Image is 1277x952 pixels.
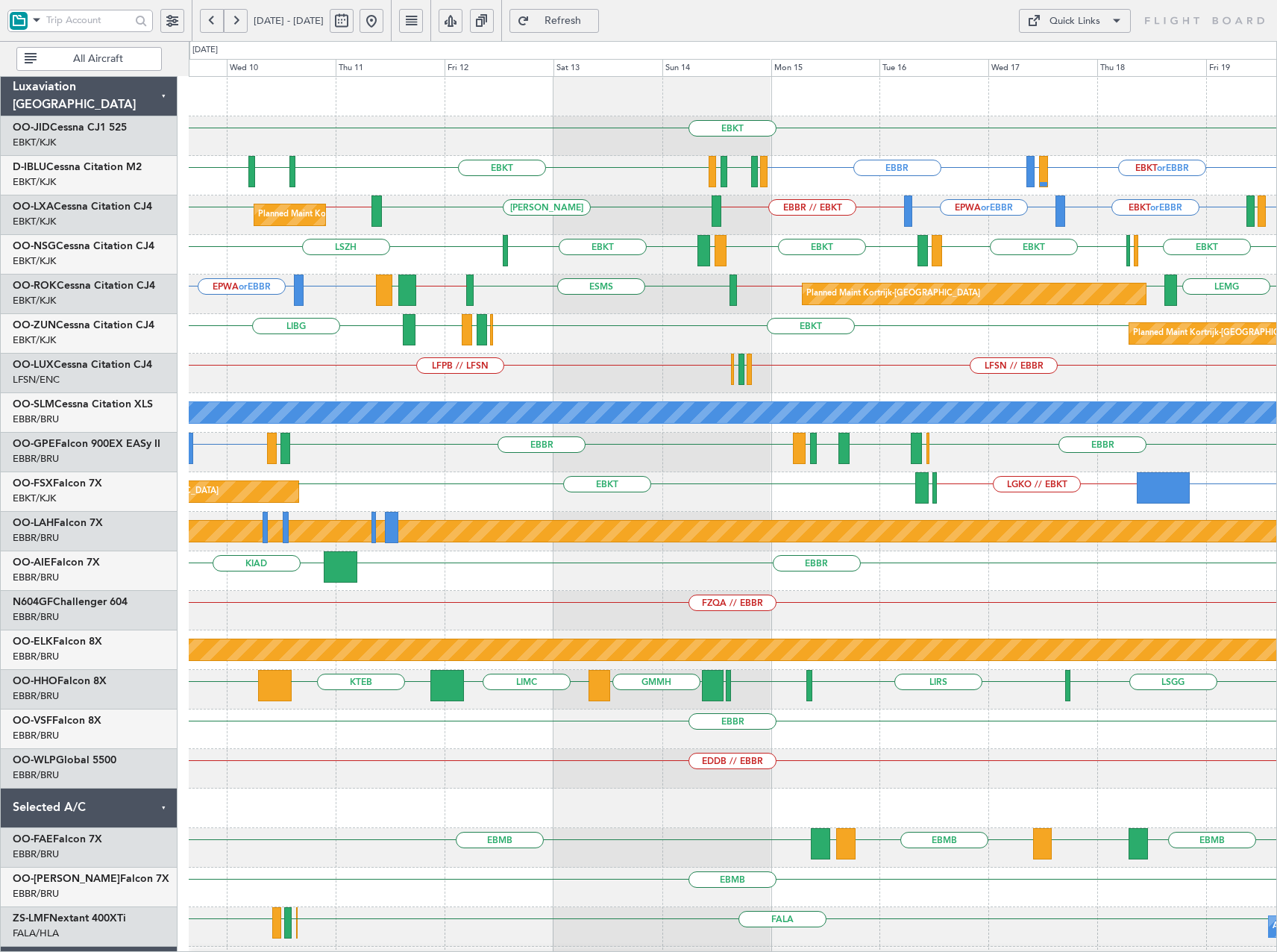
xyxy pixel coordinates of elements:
[13,689,59,703] a: EBBR/BRU
[13,320,154,331] a: OO-ZUNCessna Citation CJ4
[13,122,127,133] a: OO-JIDCessna CJ1 525
[13,571,59,584] a: EBBR/BRU
[1019,9,1131,33] button: Quick Links
[13,874,120,884] span: OO-[PERSON_NAME]
[13,650,59,663] a: EBBR/BRU
[1049,14,1100,29] div: Quick Links
[806,283,980,305] div: Planned Maint Kortrijk-[GEOGRAPHIC_DATA]
[13,768,59,782] a: EBBR/BRU
[13,333,56,347] a: EBKT/KJK
[988,59,1097,77] div: Wed 17
[13,413,59,426] a: EBBR/BRU
[13,531,59,545] a: EBBR/BRU
[662,59,771,77] div: Sun 14
[16,47,162,71] button: All Aircraft
[13,913,126,924] a: ZS-LMFNextant 400XTi
[227,59,336,77] div: Wed 10
[13,715,101,726] a: OO-VSFFalcon 8X
[13,557,51,568] span: OO-AIE
[13,439,160,449] a: OO-GPEFalcon 900EX EASy II
[13,478,102,489] a: OO-FSXFalcon 7X
[445,59,553,77] div: Fri 12
[13,887,59,901] a: EBBR/BRU
[13,597,53,607] span: N604GF
[13,676,107,686] a: OO-HHOFalcon 8X
[13,281,57,291] span: OO-ROK
[771,59,880,77] div: Mon 15
[13,201,152,212] a: OO-LXACessna Citation CJ4
[13,597,128,607] a: N604GFChallenger 604
[13,373,60,386] a: LFSN/ENC
[13,439,55,449] span: OO-GPE
[13,518,103,528] a: OO-LAHFalcon 7X
[40,54,157,64] span: All Aircraft
[13,201,54,212] span: OO-LXA
[533,16,594,26] span: Refresh
[13,913,49,924] span: ZS-LMF
[13,241,56,251] span: OO-NSG
[13,241,154,251] a: OO-NSGCessna Citation CJ4
[13,175,56,189] a: EBKT/KJK
[13,729,59,742] a: EBBR/BRU
[13,927,59,940] a: FALA/HLA
[13,215,56,228] a: EBKT/KJK
[13,162,142,172] a: D-IBLUCessna Citation M2
[192,44,218,57] div: [DATE]
[13,715,52,726] span: OO-VSF
[13,294,56,307] a: EBKT/KJK
[13,492,56,505] a: EBKT/KJK
[336,59,445,77] div: Thu 11
[13,122,50,133] span: OO-JID
[13,755,116,765] a: OO-WLPGlobal 5500
[879,59,988,77] div: Tue 16
[13,834,102,845] a: OO-FAEFalcon 7X
[13,676,57,686] span: OO-HHO
[13,360,54,370] span: OO-LUX
[46,9,131,31] input: Trip Account
[13,518,54,528] span: OO-LAH
[254,14,324,28] span: [DATE] - [DATE]
[13,848,59,861] a: EBBR/BRU
[13,254,56,268] a: EBKT/KJK
[13,281,155,291] a: OO-ROKCessna Citation CJ4
[13,874,169,884] a: OO-[PERSON_NAME]Falcon 7X
[509,9,599,33] button: Refresh
[13,755,56,765] span: OO-WLP
[13,360,152,370] a: OO-LUXCessna Citation CJ4
[13,636,53,647] span: OO-ELK
[13,636,102,647] a: OO-ELKFalcon 8X
[13,399,153,410] a: OO-SLMCessna Citation XLS
[13,452,59,466] a: EBBR/BRU
[13,320,56,331] span: OO-ZUN
[553,59,662,77] div: Sat 13
[13,136,56,149] a: EBKT/KJK
[1097,59,1206,77] div: Thu 18
[13,478,53,489] span: OO-FSX
[13,399,54,410] span: OO-SLM
[258,204,432,226] div: Planned Maint Kortrijk-[GEOGRAPHIC_DATA]
[13,834,53,845] span: OO-FAE
[13,557,100,568] a: OO-AIEFalcon 7X
[13,162,46,172] span: D-IBLU
[13,610,59,624] a: EBBR/BRU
